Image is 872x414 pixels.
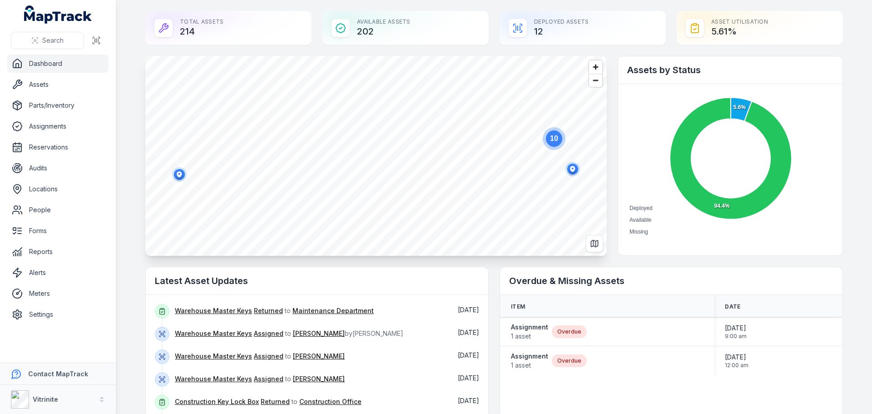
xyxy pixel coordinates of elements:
[175,398,362,405] span: to
[7,75,109,94] a: Assets
[458,351,479,359] time: 10/10/2025, 3:31:03 pm
[7,117,109,135] a: Assignments
[175,306,252,315] a: Warehouse Master Keys
[7,201,109,219] a: People
[261,397,290,406] a: Returned
[7,180,109,198] a: Locations
[145,56,607,256] canvas: Map
[509,274,833,287] h2: Overdue & Missing Assets
[458,374,479,382] span: [DATE]
[458,397,479,404] time: 09/10/2025, 2:24:18 pm
[11,32,84,49] button: Search
[293,352,345,361] a: [PERSON_NAME]
[629,205,653,211] span: Deployed
[254,352,283,361] a: Assigned
[458,329,479,336] time: 10/10/2025, 5:14:48 pm
[175,375,345,383] span: to
[7,55,109,73] a: Dashboard
[155,274,479,287] h2: Latest Asset Updates
[7,222,109,240] a: Forms
[7,138,109,156] a: Reservations
[511,361,548,370] span: 1 asset
[28,370,88,378] strong: Contact MapTrack
[725,353,748,362] span: [DATE]
[725,333,747,340] span: 9:00 am
[629,217,651,223] span: Available
[175,397,259,406] a: Construction Key Lock Box
[629,229,648,235] span: Missing
[458,351,479,359] span: [DATE]
[458,397,479,404] span: [DATE]
[7,243,109,261] a: Reports
[299,397,362,406] a: Construction Office
[725,303,740,310] span: Date
[627,64,833,76] h2: Assets by Status
[175,352,252,361] a: Warehouse Master Keys
[254,306,283,315] a: Returned
[42,36,64,45] span: Search
[7,284,109,303] a: Meters
[552,325,587,338] div: Overdue
[511,352,548,361] strong: Assignment
[725,324,747,340] time: 14/07/2025, 9:00:00 am
[458,329,479,336] span: [DATE]
[7,264,109,282] a: Alerts
[550,135,558,142] text: 10
[175,352,345,360] span: to
[725,324,747,333] span: [DATE]
[725,353,748,369] time: 30/09/2025, 12:00:00 am
[511,323,548,341] a: Assignment1 asset
[511,352,548,370] a: Assignment1 asset
[7,96,109,115] a: Parts/Inventory
[7,305,109,324] a: Settings
[589,60,602,74] button: Zoom in
[33,395,58,403] strong: Vitrinite
[511,332,548,341] span: 1 asset
[511,303,525,310] span: Item
[293,374,345,384] a: [PERSON_NAME]
[7,159,109,177] a: Audits
[175,374,252,384] a: Warehouse Master Keys
[458,306,479,314] time: 13/10/2025, 10:34:29 am
[725,362,748,369] span: 12:00 am
[511,323,548,332] strong: Assignment
[458,306,479,314] span: [DATE]
[24,5,92,24] a: MapTrack
[254,374,283,384] a: Assigned
[292,306,374,315] a: Maintenance Department
[293,329,345,338] a: [PERSON_NAME]
[254,329,283,338] a: Assigned
[458,374,479,382] time: 10/10/2025, 5:05:44 am
[175,307,374,314] span: to
[175,329,403,337] span: to by [PERSON_NAME]
[586,235,603,252] button: Switch to Map View
[175,329,252,338] a: Warehouse Master Keys
[589,74,602,87] button: Zoom out
[552,354,587,367] div: Overdue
